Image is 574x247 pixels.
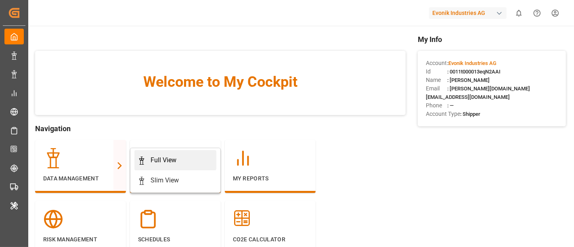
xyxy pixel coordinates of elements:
p: Risk Management [43,235,118,244]
button: Evonik Industries AG [429,5,510,21]
span: Id [426,67,447,76]
div: Slim View [151,176,179,185]
p: Data Management [43,174,118,183]
a: Slim View [134,170,216,190]
span: Evonik Industries AG [448,60,496,66]
span: Name [426,76,447,84]
p: My Reports [233,174,308,183]
span: : [447,60,496,66]
span: My Info [418,34,566,45]
p: Schedules [138,235,213,244]
a: Full View [134,150,216,170]
span: Account [426,59,447,67]
span: : — [447,103,454,109]
span: : 0011t000013eqN2AAI [447,69,501,75]
span: Navigation [35,123,406,134]
div: Evonik Industries AG [429,7,507,19]
span: Email [426,84,447,93]
button: Help Center [528,4,546,22]
span: : [PERSON_NAME][DOMAIN_NAME][EMAIL_ADDRESS][DOMAIN_NAME] [426,86,530,100]
span: Welcome to My Cockpit [51,71,390,93]
span: : Shipper [460,111,480,117]
div: Full View [151,155,176,165]
span: Phone [426,101,447,110]
span: Account Type [426,110,460,118]
span: : [PERSON_NAME] [447,77,490,83]
button: show 0 new notifications [510,4,528,22]
p: CO2e Calculator [233,235,308,244]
